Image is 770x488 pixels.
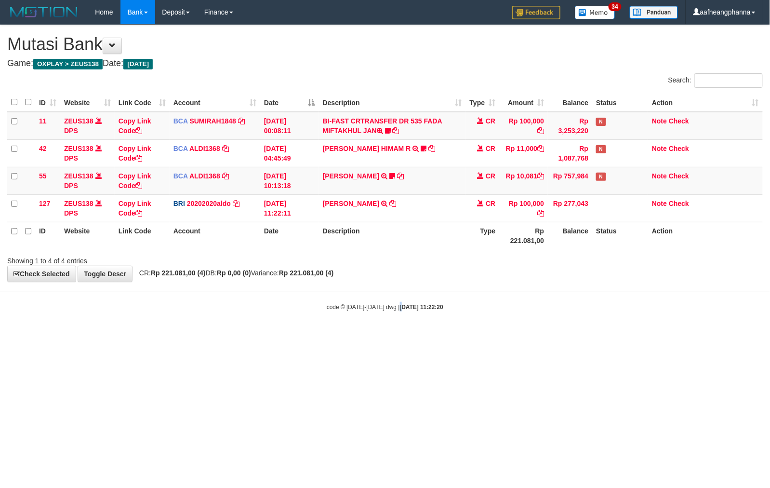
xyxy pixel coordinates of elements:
td: Rp 757,984 [548,167,592,194]
th: Type: activate to sort column ascending [465,93,499,112]
a: SUMIRAH1848 [190,117,236,125]
a: Copy BI-FAST CRTRANSFER DR 535 FADA MIFTAKHUL JAN to clipboard [393,127,399,135]
th: Balance [548,222,592,249]
span: Has Note [596,173,606,181]
td: DPS [60,194,115,222]
strong: Rp 221.081,00 (4) [279,269,334,277]
th: Amount: activate to sort column ascending [499,93,548,112]
th: Type [465,222,499,249]
th: ID: activate to sort column ascending [35,93,60,112]
td: Rp 100,000 [499,112,548,140]
th: Action [648,222,763,249]
a: Copy Link Code [119,145,151,162]
label: Search: [668,73,763,88]
span: 127 [39,200,50,207]
th: Action: activate to sort column ascending [648,93,763,112]
a: Copy Link Code [119,200,151,217]
a: Copy LUKMAN HAKIM D to clipboard [389,200,396,207]
span: CR [486,145,495,152]
span: CR: DB: Variance: [134,269,334,277]
th: Status [592,93,648,112]
th: Balance [548,93,592,112]
th: Rp 221.081,00 [499,222,548,249]
td: Rp 10,081 [499,167,548,194]
span: BCA [173,117,188,125]
span: [DATE] [123,59,153,69]
a: Note [652,200,667,207]
a: Copy Rp 100,000 to clipboard [537,127,544,135]
td: Rp 100,000 [499,194,548,222]
a: Copy Rp 10,081 to clipboard [537,172,544,180]
small: code © [DATE]-[DATE] dwg | [327,304,443,311]
td: Rp 277,043 [548,194,592,222]
th: ID [35,222,60,249]
th: Link Code [115,222,170,249]
span: Has Note [596,118,606,126]
th: Description: activate to sort column ascending [319,93,466,112]
a: Copy Rp 11,000 to clipboard [537,145,544,152]
th: Date: activate to sort column descending [260,93,319,112]
a: Check [669,172,689,180]
a: Note [652,145,667,152]
th: Account: activate to sort column ascending [170,93,260,112]
a: Check [669,145,689,152]
h4: Game: Date: [7,59,763,68]
a: ZEUS138 [64,200,93,207]
a: Toggle Descr [78,266,133,282]
th: Status [592,222,648,249]
strong: [DATE] 11:22:20 [400,304,443,311]
td: DPS [60,139,115,167]
a: Copy ALDI1368 to clipboard [222,172,229,180]
a: Copy ALVA HIMAM R to clipboard [428,145,435,152]
a: ZEUS138 [64,117,93,125]
th: Website: activate to sort column ascending [60,93,115,112]
a: 20202020aldo [187,200,231,207]
span: BCA [173,172,188,180]
span: 42 [39,145,47,152]
a: Check [669,117,689,125]
td: [DATE] 10:13:18 [260,167,319,194]
img: Button%20Memo.svg [575,6,615,19]
a: Check Selected [7,266,76,282]
span: CR [486,200,495,207]
a: ZEUS138 [64,145,93,152]
th: Website [60,222,115,249]
a: Note [652,172,667,180]
span: BRI [173,200,185,207]
span: CR [486,172,495,180]
a: Copy ALDI1368 to clipboard [222,145,229,152]
a: ALDI1368 [189,172,220,180]
td: [DATE] 04:45:49 [260,139,319,167]
a: ZEUS138 [64,172,93,180]
a: [PERSON_NAME] HIMAM R [323,145,411,152]
input: Search: [694,73,763,88]
span: 11 [39,117,47,125]
span: CR [486,117,495,125]
td: DPS [60,112,115,140]
a: Copy FERLANDA EFRILIDIT to clipboard [397,172,404,180]
th: Link Code: activate to sort column ascending [115,93,170,112]
div: Showing 1 to 4 of 4 entries [7,252,314,266]
span: 34 [609,2,622,11]
a: Copy 20202020aldo to clipboard [233,200,239,207]
span: Has Note [596,145,606,153]
img: MOTION_logo.png [7,5,80,19]
th: Description [319,222,466,249]
span: 55 [39,172,47,180]
a: Copy Link Code [119,172,151,190]
a: Copy Rp 100,000 to clipboard [537,209,544,217]
a: Check [669,200,689,207]
td: [DATE] 00:08:11 [260,112,319,140]
td: DPS [60,167,115,194]
td: [DATE] 11:22:11 [260,194,319,222]
strong: Rp 0,00 (0) [217,269,251,277]
th: Date [260,222,319,249]
span: BCA [173,145,188,152]
td: Rp 3,253,220 [548,112,592,140]
a: ALDI1368 [189,145,220,152]
th: Account [170,222,260,249]
img: Feedback.jpg [512,6,560,19]
span: OXPLAY > ZEUS138 [33,59,103,69]
td: Rp 1,087,768 [548,139,592,167]
a: Note [652,117,667,125]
